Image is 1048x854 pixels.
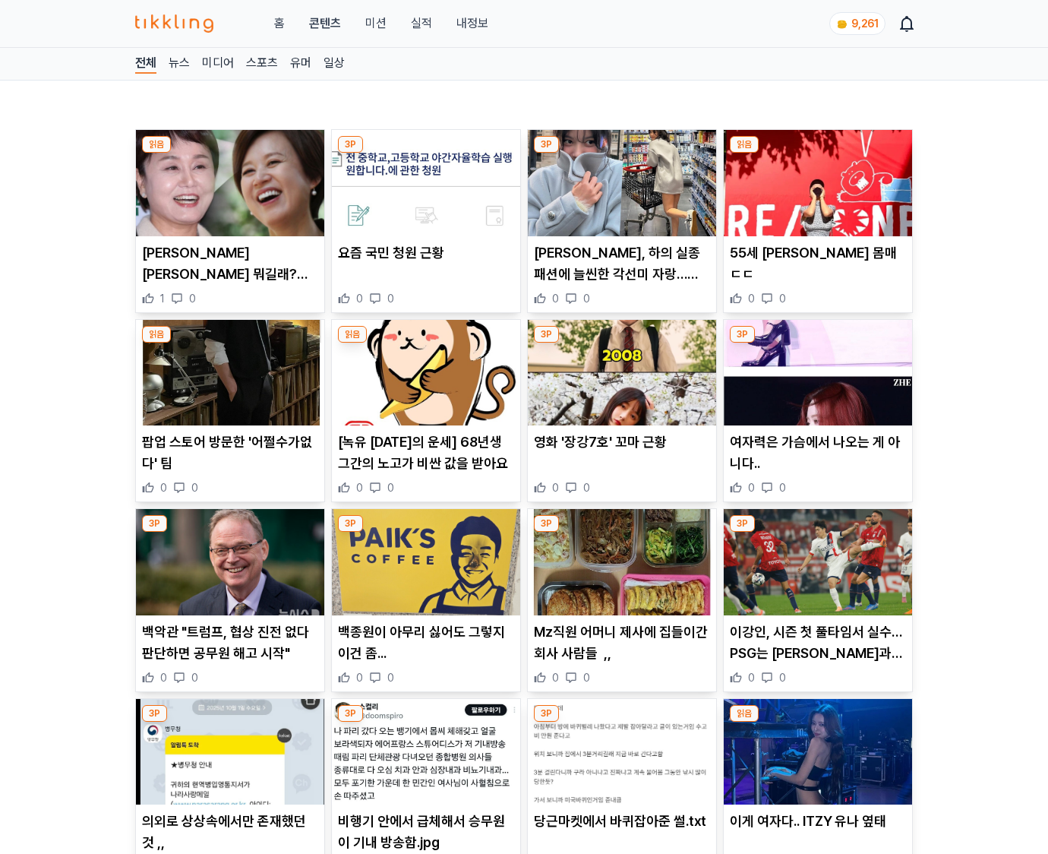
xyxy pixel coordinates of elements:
span: 0 [748,291,755,306]
img: 티끌링 [135,14,213,33]
div: 3P [534,515,559,532]
div: 3P [534,326,559,343]
p: 당근마켓에서 바퀴잡아준 썰.txt [534,811,710,832]
div: 읽음 [338,326,367,343]
p: 팝업 스토어 방문한 '어쩔수가없다' 팀 [142,432,318,474]
p: Mz직원 어머니 제사에 집들이간 회사 사람들 ,, [534,622,710,664]
div: 3P [534,136,559,153]
a: coin 9,261 [829,12,882,35]
img: coin [836,18,848,30]
a: 미디어 [202,54,234,74]
div: 3P [730,326,755,343]
span: 0 [387,480,394,495]
span: 1 [160,291,165,306]
span: 0 [387,291,394,306]
img: 영화 '장강7호' 꼬마 근황 [528,320,716,426]
a: 내정보 [456,14,488,33]
p: 이강인, 시즌 첫 풀타임서 실수…PSG는 [PERSON_NAME]과 1-1 무승부 [730,622,906,664]
a: 스포츠 [246,54,278,74]
span: 0 [552,291,559,306]
p: 이게 여자다.. ITZY 유나 옆태 [730,811,906,832]
span: 0 [552,670,559,685]
div: 3P [534,705,559,722]
div: 3P Mz직원 어머니 제사에 집들이간 회사 사람들 ,, Mz직원 어머니 제사에 집들이간 회사 사람들 ,, 0 0 [527,508,717,692]
div: 3P 김유정, 하의 실종 패션에 늘씬한 각선미 자랑…헤이즈·한효주도 감탄한 미모 [PERSON_NAME], 하의 실종 패션에 늘씬한 각선미 자랑…[PERSON_NAME]도 감... [527,129,717,313]
a: 뉴스 [169,54,190,74]
div: 읽음 55세 김혜수 몸매 ㄷㄷ 55세 [PERSON_NAME] 몸매 ㄷㄷ 0 0 [723,129,913,313]
p: 의외로 상상속에서만 존재했던 것 ,, [142,811,318,853]
img: 이강인, 시즌 첫 풀타임서 실수…PSG는 릴과 1-1 무승부 [724,509,912,615]
img: Mz직원 어머니 제사에 집들이간 회사 사람들 ,, [528,509,716,615]
img: 박미선 병명 뭐길래? 이경실 "잘 견디고 있지, 허망해 말고" 의미심장 글 화제 (+투병, 건강, 암) [136,130,324,236]
p: 비행기 안에서 급체해서 승무원이 기내 방송함.jpg [338,811,514,853]
div: 읽음 박미선 병명 뭐길래? 이경실 "잘 견디고 있지, 허망해 말고" 의미심장 글 화제 (+투병, 건강, 암) [PERSON_NAME] [PERSON_NAME] 뭐길래? [PE... [135,129,325,313]
span: 0 [189,291,196,306]
p: [PERSON_NAME] [PERSON_NAME] 뭐길래? [PERSON_NAME] "잘 견디고 있지, 허망해 말고" 의미심장 글 화제 (+투병, 건강, 암) [142,242,318,285]
div: 읽음 [녹유 오늘의 운세] 68년생 그간의 노고가 비싼 값을 받아요 [녹유 [DATE]의 운세] 68년생 그간의 노고가 비싼 값을 받아요 0 0 [331,319,521,503]
a: 콘텐츠 [309,14,341,33]
a: 홈 [274,14,285,33]
p: 영화 '장강7호' 꼬마 근황 [534,432,710,453]
img: 요즘 국민 청원 근황 [332,130,520,236]
div: 3P 영화 '장강7호' 꼬마 근황 영화 '장강7호' 꼬마 근황 0 0 [527,319,717,503]
div: 3P 이강인, 시즌 첫 풀타임서 실수…PSG는 릴과 1-1 무승부 이강인, 시즌 첫 풀타임서 실수…PSG는 [PERSON_NAME]과 1-1 무승부 0 0 [723,508,913,692]
p: 백악관 "트럼프, 협상 진전 없다 판단하면 공무원 해고 시작" [142,622,318,664]
div: 3P 백종원이 아무리 싫어도 그렇지 이건 좀... 백종원이 아무리 싫어도 그렇지 이건 좀... 0 0 [331,508,521,692]
img: 김유정, 하의 실종 패션에 늘씬한 각선미 자랑…헤이즈·한효주도 감탄한 미모 [528,130,716,236]
div: 3P [338,515,363,532]
img: 55세 김혜수 몸매 ㄷㄷ [724,130,912,236]
span: 0 [583,480,590,495]
div: 3P 요즘 국민 청원 근황 요즘 국민 청원 근황 0 0 [331,129,521,313]
img: 팝업 스토어 방문한 '어쩔수가없다' 팀 [136,320,324,426]
span: 0 [748,670,755,685]
span: 0 [779,480,786,495]
button: 미션 [365,14,387,33]
div: 3P [142,705,167,722]
p: 요즘 국민 청원 근황 [338,242,514,264]
img: [녹유 오늘의 운세] 68년생 그간의 노고가 비싼 값을 받아요 [332,320,520,426]
div: 읽음 팝업 스토어 방문한 '어쩔수가없다' 팀 팝업 스토어 방문한 '어쩔수가없다' 팀 0 0 [135,319,325,503]
div: 읽음 [142,136,171,153]
div: 3P [730,515,755,532]
img: 당근마켓에서 바퀴잡아준 썰.txt [528,699,716,805]
a: 유머 [290,54,311,74]
a: 실적 [411,14,432,33]
span: 0 [191,480,198,495]
img: 여자력은 가슴에서 나오는 게 아니다.. [724,320,912,426]
div: 읽음 [730,705,759,722]
div: 3P 백악관 "트럼프, 협상 진전 없다 판단하면 공무원 해고 시작" 백악관 "트럼프, 협상 진전 없다 판단하면 공무원 해고 시작" 0 0 [135,508,325,692]
span: 0 [779,291,786,306]
span: 0 [356,291,363,306]
span: 0 [552,480,559,495]
img: 백종원이 아무리 싫어도 그렇지 이건 좀... [332,509,520,615]
span: 0 [779,670,786,685]
div: 읽음 [730,136,759,153]
span: 0 [583,670,590,685]
div: 3P [338,705,363,722]
a: 일상 [324,54,345,74]
span: 0 [160,670,167,685]
span: 0 [356,670,363,685]
span: 0 [748,480,755,495]
a: 전체 [135,54,156,74]
div: 읽음 [142,326,171,343]
img: 비행기 안에서 급체해서 승무원이 기내 방송함.jpg [332,699,520,805]
p: 55세 [PERSON_NAME] 몸매 ㄷㄷ [730,242,906,285]
span: 0 [583,291,590,306]
p: 여자력은 가슴에서 나오는 게 아니다.. [730,432,906,474]
div: 3P 여자력은 가슴에서 나오는 게 아니다.. 여자력은 가슴에서 나오는 게 아니다.. 0 0 [723,319,913,503]
p: [PERSON_NAME], 하의 실종 패션에 늘씬한 각선미 자랑…[PERSON_NAME]도 감탄한 미모 [534,242,710,285]
img: 이게 여자다.. ITZY 유나 옆태 [724,699,912,805]
div: 3P [338,136,363,153]
p: [녹유 [DATE]의 운세] 68년생 그간의 노고가 비싼 값을 받아요 [338,432,514,474]
span: 0 [387,670,394,685]
p: 백종원이 아무리 싫어도 그렇지 이건 좀... [338,622,514,664]
span: 0 [356,480,363,495]
img: 의외로 상상속에서만 존재했던 것 ,, [136,699,324,805]
span: 9,261 [851,17,879,30]
span: 0 [191,670,198,685]
div: 3P [142,515,167,532]
img: 백악관 "트럼프, 협상 진전 없다 판단하면 공무원 해고 시작" [136,509,324,615]
span: 0 [160,480,167,495]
